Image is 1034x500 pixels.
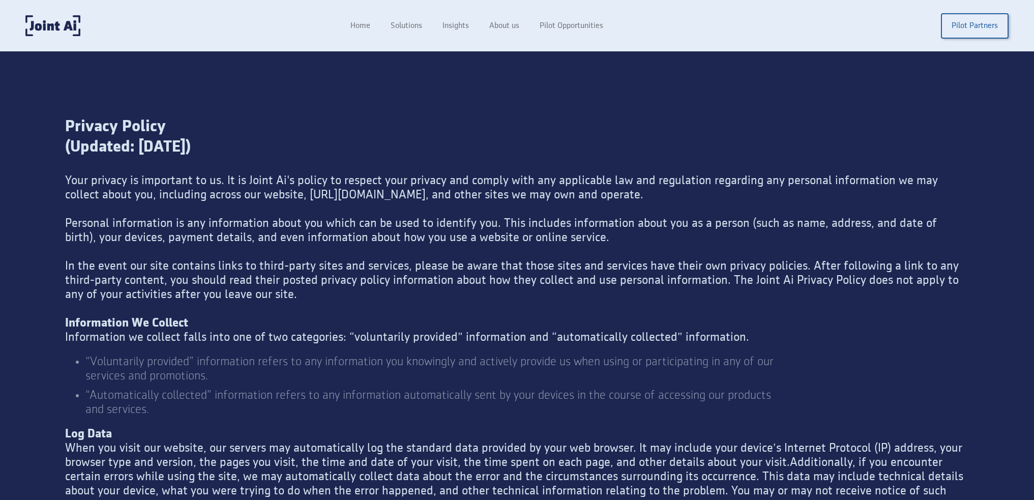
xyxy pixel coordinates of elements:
li: “Voluntarily provided” information refers to any information you knowingly and actively provide u... [85,355,788,383]
strong: Log Data [65,428,112,440]
a: home [25,15,80,36]
div: Your privacy is important to us. It is Joint Ai's policy to respect your privacy and comply with ... [65,173,969,344]
a: Home [340,16,380,36]
a: Solutions [380,16,432,36]
a: Pilot Partners [941,13,1009,39]
li: “Automatically collected” information refers to any information automatically sent by your device... [85,388,788,417]
div: Privacy Policy (Updated: [DATE]) [65,116,969,173]
a: Insights [432,16,479,36]
a: About us [479,16,529,36]
strong: Information We Collect [65,317,188,329]
a: Pilot Opportunities [529,16,613,36]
